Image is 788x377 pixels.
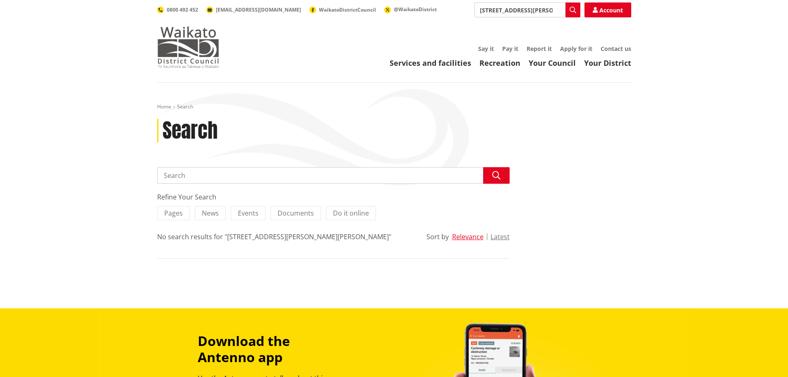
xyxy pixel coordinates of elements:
a: WaikatoDistrictCouncil [309,6,376,13]
a: Account [584,2,631,17]
a: Report it [527,45,552,53]
button: Latest [491,233,510,240]
a: Pay it [502,45,518,53]
span: [EMAIL_ADDRESS][DOMAIN_NAME] [216,6,301,13]
span: WaikatoDistrictCouncil [319,6,376,13]
a: Contact us [601,45,631,53]
input: Search input [157,167,510,184]
h3: Download the Antenno app [198,333,347,365]
a: Recreation [479,58,520,68]
span: Search [177,103,193,110]
span: 0800 492 452 [167,6,198,13]
input: Search input [474,2,580,17]
a: @WaikatoDistrict [384,6,437,13]
div: Refine Your Search [157,192,510,202]
a: Say it [478,45,494,53]
h1: Search [163,119,218,143]
span: Events [238,209,259,218]
span: @WaikatoDistrict [394,6,437,13]
a: Services and facilities [390,58,471,68]
div: Sort by [426,232,449,242]
div: No search results for "[STREET_ADDRESS][PERSON_NAME][PERSON_NAME]" [157,232,391,242]
iframe: Messenger Launcher [750,342,780,372]
a: Home [157,103,171,110]
a: 0800 492 452 [157,6,198,13]
span: Pages [164,209,183,218]
a: Your District [584,58,631,68]
span: News [202,209,219,218]
nav: breadcrumb [157,103,631,110]
a: Your Council [529,58,576,68]
img: Waikato District Council - Te Kaunihera aa Takiwaa o Waikato [157,26,219,68]
span: Documents [278,209,314,218]
button: Relevance [452,233,484,240]
span: Do it online [333,209,369,218]
a: [EMAIL_ADDRESS][DOMAIN_NAME] [206,6,301,13]
a: Apply for it [560,45,592,53]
